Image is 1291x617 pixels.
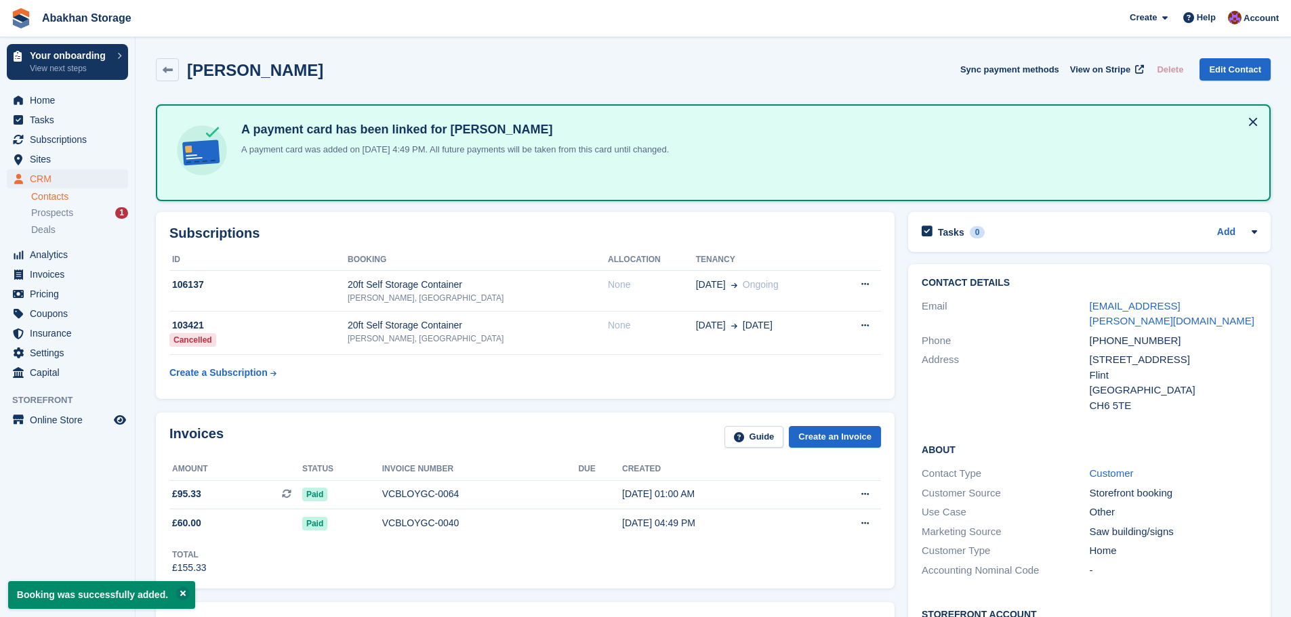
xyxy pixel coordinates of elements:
[7,110,128,129] a: menu
[30,110,111,129] span: Tasks
[7,169,128,188] a: menu
[622,487,808,501] div: [DATE] 01:00 AM
[1070,63,1130,77] span: View on Stripe
[30,410,111,429] span: Online Store
[31,224,56,236] span: Deals
[7,284,128,303] a: menu
[1090,300,1254,327] a: [EMAIL_ADDRESS][PERSON_NAME][DOMAIN_NAME]
[236,143,669,156] p: A payment card was added on [DATE] 4:49 PM. All future payments will be taken from this card unti...
[30,265,111,284] span: Invoices
[7,410,128,429] a: menu
[1090,486,1257,501] div: Storefront booking
[743,279,779,290] span: Ongoing
[7,343,128,362] a: menu
[7,304,128,323] a: menu
[348,333,608,345] div: [PERSON_NAME], [GEOGRAPHIC_DATA]
[7,245,128,264] a: menu
[1090,467,1134,479] a: Customer
[169,426,224,448] h2: Invoices
[938,226,964,238] h2: Tasks
[112,412,128,428] a: Preview store
[173,122,230,179] img: card-linked-ebf98d0992dc2aeb22e95c0e3c79077019eb2392cfd83c6a337811c24bc77127.svg
[1090,383,1257,398] div: [GEOGRAPHIC_DATA]
[1200,58,1271,81] a: Edit Contact
[743,318,773,333] span: [DATE]
[1090,505,1257,520] div: Other
[30,324,111,343] span: Insurance
[1090,398,1257,414] div: CH6 5TE
[172,561,207,575] div: £155.33
[348,318,608,333] div: 20ft Self Storage Container
[169,249,348,271] th: ID
[7,150,128,169] a: menu
[30,343,111,362] span: Settings
[31,207,73,219] span: Prospects
[622,459,808,480] th: Created
[302,459,382,480] th: Status
[922,442,1257,456] h2: About
[30,284,111,303] span: Pricing
[922,505,1089,520] div: Use Case
[608,249,696,271] th: Allocation
[169,366,268,380] div: Create a Subscription
[30,62,110,75] p: View next steps
[1130,11,1157,24] span: Create
[7,44,128,80] a: Your onboarding View next steps
[622,516,808,530] div: [DATE] 04:49 PM
[169,278,348,292] div: 106137
[236,122,669,137] h4: A payment card has been linked for [PERSON_NAME]
[1244,12,1279,25] span: Account
[169,459,302,480] th: Amount
[922,563,1089,578] div: Accounting Nominal Code
[1090,563,1257,578] div: -
[382,516,579,530] div: VCBLOYGC-0040
[11,8,31,28] img: stora-icon-8386f47178a22dfd0bd8f6a31ec36ba5ce8667c1dd55bd0f319d3a0aa187defe.svg
[724,426,784,448] a: Guide
[348,292,608,304] div: [PERSON_NAME], [GEOGRAPHIC_DATA]
[8,581,195,609] p: Booking was successfully added.
[696,278,726,292] span: [DATE]
[169,226,881,241] h2: Subscriptions
[348,278,608,292] div: 20ft Self Storage Container
[922,466,1089,482] div: Contact Type
[37,7,137,29] a: Abakhan Storage
[608,278,696,292] div: None
[960,58,1059,81] button: Sync payment methods
[172,516,201,530] span: £60.00
[172,487,201,501] span: £95.33
[1090,333,1257,349] div: [PHONE_NUMBER]
[348,249,608,271] th: Booking
[169,333,216,347] div: Cancelled
[382,459,579,480] th: Invoice number
[30,150,111,169] span: Sites
[1090,368,1257,383] div: Flint
[7,91,128,110] a: menu
[608,318,696,333] div: None
[1197,11,1216,24] span: Help
[12,393,135,407] span: Storefront
[7,324,128,343] a: menu
[578,459,622,480] th: Due
[7,265,128,284] a: menu
[922,299,1089,329] div: Email
[30,363,111,382] span: Capital
[30,304,111,323] span: Coupons
[1151,58,1189,81] button: Delete
[696,318,726,333] span: [DATE]
[30,245,111,264] span: Analytics
[1065,58,1147,81] a: View on Stripe
[302,517,327,530] span: Paid
[789,426,881,448] a: Create an Invoice
[302,488,327,501] span: Paid
[30,51,110,60] p: Your onboarding
[922,543,1089,559] div: Customer Type
[187,61,323,79] h2: [PERSON_NAME]
[1090,524,1257,540] div: Saw building/signs
[922,352,1089,413] div: Address
[7,130,128,149] a: menu
[31,190,128,203] a: Contacts
[1217,225,1235,240] a: Add
[1090,543,1257,559] div: Home
[1090,352,1257,368] div: [STREET_ADDRESS]
[31,223,128,237] a: Deals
